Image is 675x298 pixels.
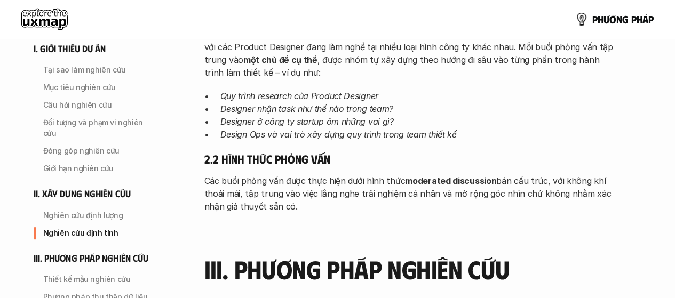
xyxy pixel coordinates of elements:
h6: iii. phương pháp nghiên cứu [34,252,149,264]
p: Đóng góp nghiên cứu [43,146,157,156]
span: p [592,13,598,25]
p: Thiết kế mẫu nghiên cứu [43,274,157,285]
span: ư [603,13,609,25]
h3: IIi. phương pháp nghiên cứu [204,255,621,284]
h6: i. giới thiệu dự án [34,43,106,55]
p: Nghiên cứu định tính [43,228,157,238]
p: Giới hạn nghiên cứu [43,163,157,174]
strong: một chủ đề cụ thể [243,54,317,65]
span: p [631,13,637,25]
h5: 2.2 Hình thức phỏng vấn [204,151,621,166]
p: Mục tiêu nghiên cứu [43,82,157,93]
a: Đối tượng và phạm vi nghiên cứu [34,114,162,142]
a: Thiết kế mẫu nghiên cứu [34,271,162,288]
em: Quy trình research của Product Designer [220,91,378,101]
a: Giới hạn nghiên cứu [34,160,162,177]
h6: ii. xây dựng nghiên cứu [34,188,131,200]
p: Song song với khảo sát định lượng, nhóm nghiên cứu thực hiện khoảng 20 buổi phỏng vấn chuyên sâu ... [204,28,621,79]
span: ơ [609,13,616,25]
p: Nghiên cứu định lượng [43,210,157,221]
p: Câu hỏi nghiên cứu [43,100,157,110]
em: Designer nhận task như thế nào trong team? [220,103,393,114]
p: Các buổi phỏng vấn được thực hiện dưới hình thức bán cấu trúc, với không khí thoải mái, tập trung... [204,174,621,213]
span: á [642,13,648,25]
em: Designer ở công ty startup ôm những vai gì? [220,116,394,127]
a: phươngpháp [575,9,654,30]
span: n [616,13,622,25]
a: Tại sao làm nghiên cứu [34,61,162,78]
span: p [648,13,654,25]
em: Design Ops và vai trò xây dựng quy trình trong team thiết kế [220,129,457,140]
strong: moderated discussion [405,175,496,186]
a: Đóng góp nghiên cứu [34,142,162,159]
a: Câu hỏi nghiên cứu [34,96,162,114]
a: Nghiên cứu định lượng [34,207,162,224]
p: Đối tượng và phạm vi nghiên cứu [43,117,157,139]
p: Tại sao làm nghiên cứu [43,65,157,75]
span: h [598,13,603,25]
span: g [622,13,629,25]
a: Mục tiêu nghiên cứu [34,79,162,96]
span: h [637,13,642,25]
a: Nghiên cứu định tính [34,224,162,241]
